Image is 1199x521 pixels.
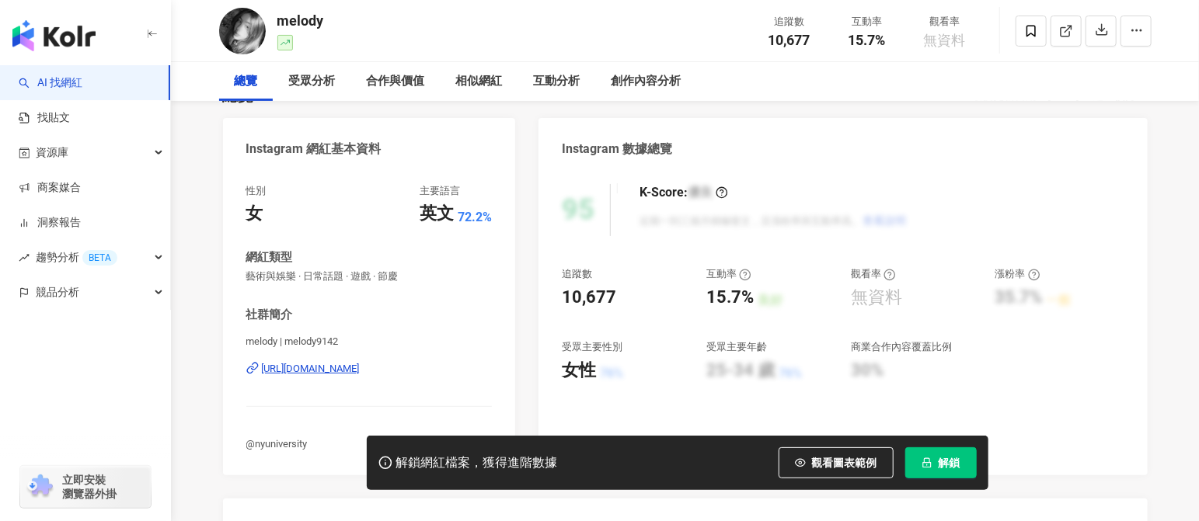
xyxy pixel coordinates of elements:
[851,340,952,354] div: 商業合作內容覆蓋比例
[246,202,263,226] div: 女
[262,362,360,376] div: [URL][DOMAIN_NAME]
[19,252,30,263] span: rise
[12,20,96,51] img: logo
[19,180,81,196] a: 商案媒合
[779,447,894,478] button: 觀看圖表範例
[562,141,672,158] div: Instagram 數據總覽
[19,110,70,126] a: 找貼文
[769,32,810,48] span: 10,677
[706,286,754,310] div: 15.7%
[246,307,293,323] div: 社群簡介
[458,209,492,226] span: 72.2%
[36,275,79,310] span: 競品分析
[36,240,117,275] span: 趨勢分析
[277,11,324,30] div: melody
[82,250,117,266] div: BETA
[420,184,460,198] div: 主要語言
[612,72,681,91] div: 創作內容分析
[562,340,622,354] div: 受眾主要性別
[562,267,592,281] div: 追蹤數
[246,141,382,158] div: Instagram 網紅基本資料
[62,473,117,501] span: 立即安裝 瀏覽器外掛
[995,267,1040,281] div: 漲粉率
[20,466,151,508] a: chrome extension立即安裝 瀏覽器外掛
[246,362,493,376] a: [URL][DOMAIN_NAME]
[562,359,596,383] div: 女性
[706,267,751,281] div: 互動率
[246,335,493,349] span: melody | melody9142
[812,457,877,469] span: 觀看圖表範例
[367,72,425,91] div: 合作與價值
[838,14,897,30] div: 互動率
[851,286,902,310] div: 無資料
[924,33,966,48] span: 無資料
[851,267,896,281] div: 觀看率
[246,184,267,198] div: 性別
[396,455,558,471] div: 解鎖網紅檔案，獲得進階數據
[905,447,977,478] button: 解鎖
[289,72,336,91] div: 受眾分析
[246,249,293,266] div: 網紅類型
[562,286,616,310] div: 10,677
[706,340,767,354] div: 受眾主要年齡
[420,202,454,226] div: 英文
[219,8,266,54] img: KOL Avatar
[922,457,932,468] span: lock
[760,14,819,30] div: 追蹤數
[640,184,728,201] div: K-Score :
[456,72,503,91] div: 相似網紅
[246,269,493,283] span: 藝術與娛樂 · 日常話題 · 遊戲 · 節慶
[915,14,974,30] div: 觀看率
[235,72,258,91] div: 總覽
[25,474,55,499] img: chrome extension
[36,135,68,170] span: 資源庫
[939,457,960,469] span: 解鎖
[19,75,82,91] a: searchAI 找網紅
[19,215,81,231] a: 洞察報告
[534,72,580,91] div: 互動分析
[849,33,886,48] span: 15.7%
